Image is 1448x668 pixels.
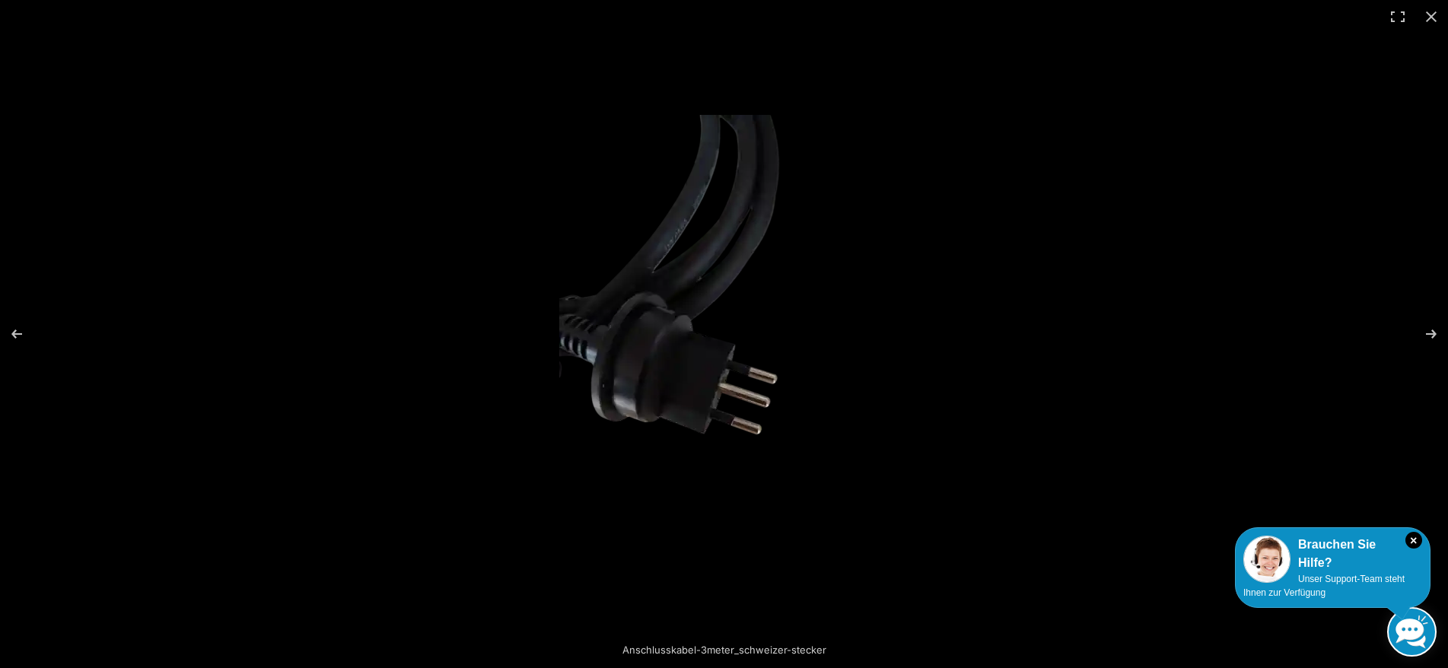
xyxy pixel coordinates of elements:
[559,115,889,554] img: Anschlusskabel-3meter_schweizer-stecker.webp
[565,635,884,665] div: Anschlusskabel-3meter_schweizer-stecker
[1405,532,1422,549] i: Schließen
[1243,536,1422,572] div: Brauchen Sie Hilfe?
[1243,536,1290,583] img: Customer service
[1243,574,1405,598] span: Unser Support-Team steht Ihnen zur Verfügung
